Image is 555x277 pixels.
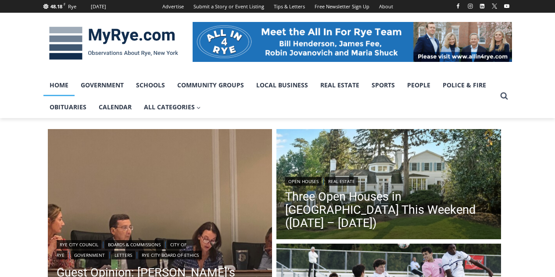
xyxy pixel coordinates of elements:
[477,1,487,11] a: Linkedin
[501,1,512,11] a: YouTube
[171,74,250,96] a: Community Groups
[401,74,437,96] a: People
[68,3,76,11] div: Rye
[43,96,93,118] a: Obituaries
[71,251,108,259] a: Government
[325,177,358,186] a: Real Estate
[93,96,138,118] a: Calendar
[250,74,314,96] a: Local Business
[193,22,512,61] img: All in for Rye
[57,240,101,249] a: Rye City Council
[365,74,401,96] a: Sports
[57,238,264,259] div: | | | | |
[43,74,75,96] a: Home
[105,240,164,249] a: Boards & Commissions
[453,1,463,11] a: Facebook
[285,177,322,186] a: Open Houses
[276,129,501,241] a: Read More Three Open Houses in Rye This Weekend (October 11 – 12)
[130,74,171,96] a: Schools
[75,74,130,96] a: Government
[489,1,500,11] a: X
[285,190,492,230] a: Three Open Houses in [GEOGRAPHIC_DATA] This Weekend ([DATE] – [DATE])
[276,129,501,241] img: 162 Kirby Lane, Rye
[496,88,512,104] button: View Search Form
[139,251,202,259] a: Rye City Board of Ethics
[50,3,62,10] span: 48.18
[314,74,365,96] a: Real Estate
[465,1,476,11] a: Instagram
[437,74,492,96] a: Police & Fire
[43,74,496,119] nav: Primary Navigation
[64,2,65,7] span: F
[285,175,492,186] div: |
[111,251,135,259] a: Letters
[91,3,106,11] div: [DATE]
[43,21,184,66] img: MyRye.com
[144,102,201,112] span: All Categories
[138,96,207,118] a: All Categories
